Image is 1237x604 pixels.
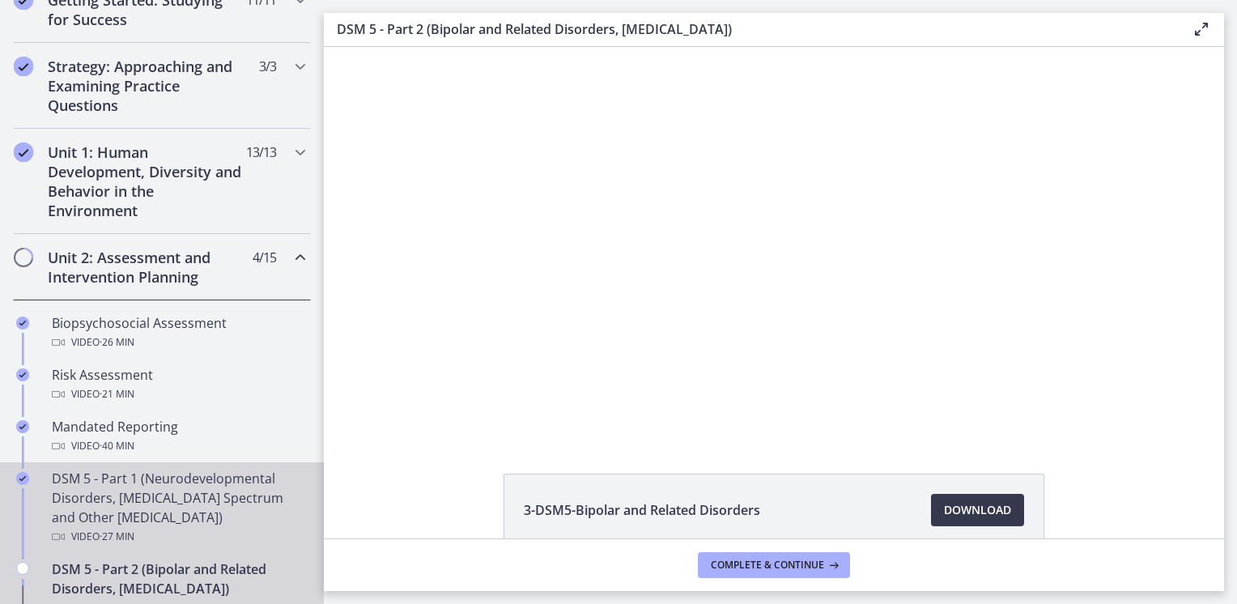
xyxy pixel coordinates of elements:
span: 13 / 13 [246,142,276,162]
span: Download [944,500,1011,520]
i: Completed [16,472,29,485]
i: Completed [14,142,33,162]
span: · 40 min [100,436,134,456]
button: Complete & continue [698,552,850,578]
i: Completed [16,420,29,433]
div: Video [52,527,304,547]
div: Biopsychosocial Assessment [52,313,304,352]
span: 4 / 15 [253,248,276,267]
h2: Strategy: Approaching and Examining Practice Questions [48,57,245,115]
h2: Unit 1: Human Development, Diversity and Behavior in the Environment [48,142,245,220]
div: Mandated Reporting [52,417,304,456]
span: 3-DSM5-Bipolar and Related Disorders [524,500,760,520]
i: Completed [16,368,29,381]
i: Completed [14,57,33,76]
div: Video [52,436,304,456]
a: Download [931,494,1024,526]
iframe: Video Lesson [324,47,1224,436]
h2: Unit 2: Assessment and Intervention Planning [48,248,245,287]
span: 3 / 3 [259,57,276,76]
i: Completed [16,317,29,330]
div: Video [52,333,304,352]
span: Complete & continue [711,559,824,572]
span: · 21 min [100,385,134,404]
div: DSM 5 - Part 1 (Neurodevelopmental Disorders, [MEDICAL_DATA] Spectrum and Other [MEDICAL_DATA]) [52,469,304,547]
div: Video [52,385,304,404]
span: · 27 min [100,527,134,547]
h3: DSM 5 - Part 2 (Bipolar and Related Disorders, [MEDICAL_DATA]) [337,19,1166,39]
div: Risk Assessment [52,365,304,404]
span: · 26 min [100,333,134,352]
